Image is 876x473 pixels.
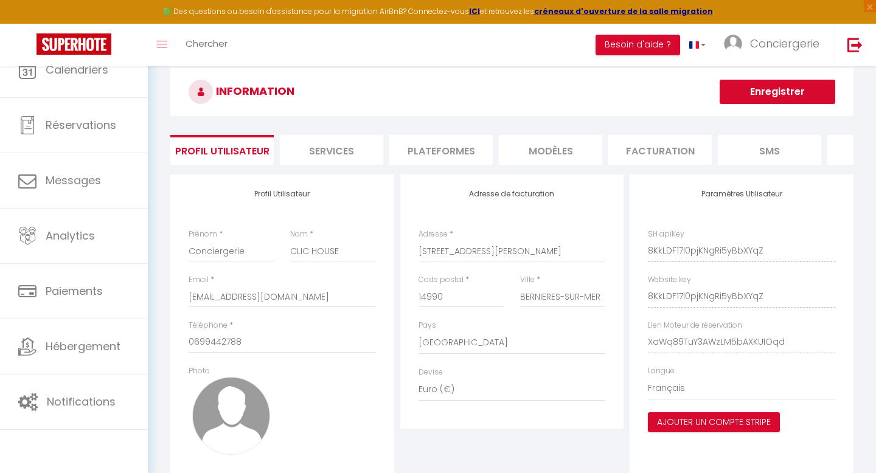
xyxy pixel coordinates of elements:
[419,274,464,286] label: Code postal
[389,135,493,165] li: Plateformes
[46,228,95,243] span: Analytics
[47,394,116,409] span: Notifications
[720,80,835,104] button: Enregistrer
[192,377,270,455] img: avatar.png
[280,135,383,165] li: Services
[10,5,46,41] button: Ouvrir le widget de chat LiveChat
[189,365,210,377] label: Photo
[648,365,675,377] label: Langue
[648,229,684,240] label: SH apiKey
[36,33,111,55] img: Super Booking
[189,190,376,198] h4: Profil Utilisateur
[419,229,448,240] label: Adresse
[534,6,713,16] a: créneaux d'ouverture de la salle migration
[648,320,742,331] label: Lien Moteur de réservation
[847,37,863,52] img: logout
[170,67,853,116] h3: INFORMATION
[170,135,274,165] li: Profil Utilisateur
[469,6,480,16] a: ICI
[750,36,819,51] span: Conciergerie
[718,135,821,165] li: SMS
[46,173,101,188] span: Messages
[648,412,780,433] button: Ajouter un compte Stripe
[648,274,691,286] label: Website key
[596,35,680,55] button: Besoin d'aide ?
[419,367,443,378] label: Devise
[520,274,535,286] label: Ville
[419,320,436,331] label: Pays
[46,62,108,77] span: Calendriers
[648,190,835,198] h4: Paramètres Utilisateur
[419,190,606,198] h4: Adresse de facturation
[46,283,103,299] span: Paiements
[499,135,602,165] li: MODÈLES
[608,135,712,165] li: Facturation
[46,117,116,133] span: Réservations
[189,320,228,331] label: Téléphone
[189,229,217,240] label: Prénom
[176,24,237,66] a: Chercher
[189,274,209,286] label: Email
[290,229,308,240] label: Nom
[724,35,742,53] img: ...
[46,339,120,354] span: Hébergement
[715,24,835,66] a: ... Conciergerie
[186,37,228,50] span: Chercher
